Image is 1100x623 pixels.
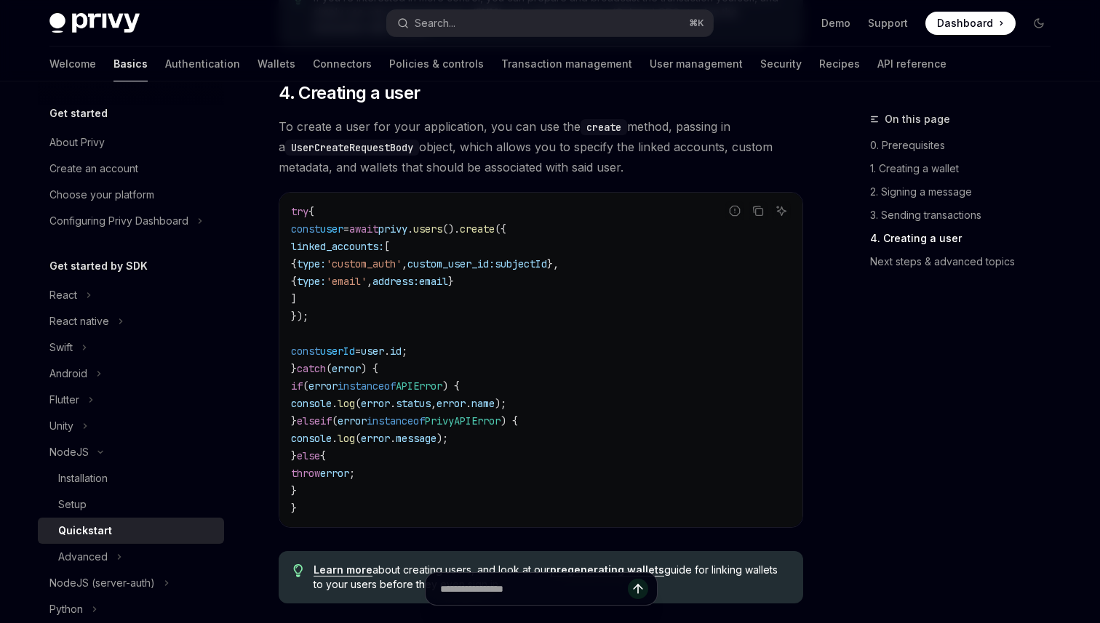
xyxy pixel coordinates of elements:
button: Toggle NodeJS section [38,439,224,465]
span: On this page [885,110,950,128]
a: 1. Creating a wallet [870,157,1062,180]
svg: Tip [293,564,303,577]
a: Policies & controls [389,47,484,81]
span: ( [303,379,308,393]
a: Installation [38,465,224,491]
a: 4. Creating a user [870,227,1062,250]
code: create [581,119,627,135]
h5: Get started by SDK [49,257,148,275]
div: Python [49,600,83,618]
span: subjectId [495,257,547,270]
span: ) { [361,362,378,375]
span: await [349,222,378,236]
span: ) { [442,379,460,393]
a: Connectors [313,47,372,81]
span: try [291,205,308,218]
a: Recipes [819,47,860,81]
a: Choose your platform [38,182,224,208]
button: Toggle Unity section [38,413,224,439]
a: Next steps & advanced topics [870,250,1062,273]
div: NodeJS (server-auth) [49,574,155,592]
span: type: [297,275,326,288]
span: error [308,379,338,393]
div: Choose your platform [49,186,154,204]
span: else [297,414,320,427]
span: error [361,397,390,410]
span: status [396,397,431,410]
button: Copy the contents from the code block [749,201,768,220]
img: dark logo [49,13,140,33]
a: Authentication [165,47,240,81]
a: Dashboard [925,12,1016,35]
span: , [367,275,372,288]
span: console [291,432,332,445]
span: linked_accounts: [291,240,384,253]
a: User management [650,47,743,81]
span: error [361,432,390,445]
span: name [471,397,495,410]
span: PrivyAPIError [425,414,501,427]
a: Transaction management [501,47,632,81]
a: Quickstart [38,518,224,544]
a: Security [760,47,802,81]
span: else [297,449,320,462]
button: Toggle Swift section [38,334,224,361]
span: if [320,414,332,427]
span: create [460,222,495,236]
span: 4. Creating a user [279,81,420,105]
span: = [355,345,361,358]
button: Toggle Flutter section [38,387,224,413]
span: user [361,345,384,358]
span: { [291,257,297,270]
button: Toggle React section [38,282,224,308]
span: } [291,502,297,515]
span: 'email' [326,275,367,288]
span: log [338,397,355,410]
span: userId [320,345,355,358]
span: (). [442,222,460,236]
a: 3. Sending transactions [870,204,1062,227]
span: console [291,397,332,410]
span: error [338,414,367,427]
div: Create an account [49,160,138,177]
span: Dashboard [937,16,993,31]
span: instanceof [367,414,425,427]
a: Create an account [38,156,224,182]
span: ); [495,397,506,410]
span: ] [291,292,297,305]
span: error [320,467,349,480]
div: Configuring Privy Dashboard [49,212,188,230]
span: type: [297,257,326,270]
a: Welcome [49,47,96,81]
button: Toggle Configuring Privy Dashboard section [38,208,224,234]
span: email [419,275,448,288]
div: React [49,286,77,304]
span: }); [291,310,308,323]
button: Toggle Advanced section [38,544,224,570]
span: custom_user_id: [407,257,495,270]
a: Wallets [258,47,295,81]
div: Search... [415,15,455,32]
span: instanceof [338,379,396,393]
button: Open search [387,10,713,36]
span: { [320,449,326,462]
span: const [291,345,320,358]
span: , [402,257,407,270]
span: ); [437,432,448,445]
span: }, [547,257,559,270]
button: Toggle NodeJS (server-auth) section [38,570,224,596]
span: To create a user for your application, you can use the method, passing in a object, which allows ... [279,116,803,177]
button: Toggle dark mode [1027,12,1051,35]
span: , [431,397,437,410]
a: Setup [38,491,224,518]
span: . [390,432,396,445]
a: 0. Prerequisites [870,134,1062,157]
span: const [291,222,320,236]
span: . [390,397,396,410]
button: Toggle Python section [38,596,224,622]
span: } [291,449,297,462]
span: . [384,345,390,358]
a: API reference [877,47,946,81]
a: Support [868,16,908,31]
div: Advanced [58,548,108,566]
